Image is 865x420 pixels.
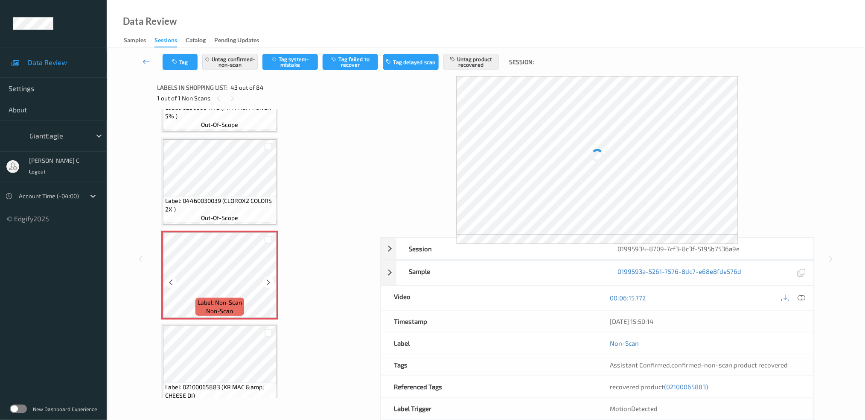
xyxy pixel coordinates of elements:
div: Referenced Tags [381,376,597,397]
a: 0199593a-5261-7576-8dc7-e68e8fde576d [618,267,742,279]
button: Tag failed to recover [323,54,378,70]
span: Labels in shopping list: [157,83,227,92]
div: Sample0199593a-5261-7576-8dc7-e68e8fde576d [381,260,814,285]
div: Sessions [154,36,177,47]
span: (02100065883) [664,383,708,391]
a: Sessions [154,35,186,47]
div: Data Review [123,17,177,26]
span: Label: 04460030039 (CLOROX2 COLORS 2X ) [165,197,274,214]
div: Catalog [186,36,206,47]
div: Session01995934-8709-7cf3-8c3f-5195b7536a9e [381,238,814,260]
span: out-of-scope [201,120,239,129]
span: non-scan [207,307,233,315]
div: MotionDetected [597,398,814,419]
span: recovered product [610,383,708,391]
a: Non-Scan [610,339,639,347]
a: 00:06:15.772 [610,294,646,302]
div: 01995934-8709-7cf3-8c3f-5195b7536a9e [605,238,814,259]
span: product recovered [734,361,788,369]
div: 1 out of 1 Non Scans [157,93,374,103]
div: Session [396,238,605,259]
span: Session: [510,58,534,66]
span: , , [610,361,788,369]
div: Timestamp [381,311,597,332]
span: 43 out of 84 [230,83,264,92]
a: Catalog [186,35,214,47]
span: Label: 02100065883 (KR MAC &amp; CHEESE DI) [165,383,274,400]
a: Samples [124,35,154,47]
span: out-of-scope [201,214,239,222]
span: Assistant Confirmed [610,361,670,369]
div: Label [381,332,597,354]
div: Sample [396,261,605,285]
div: Pending Updates [214,36,259,47]
div: Samples [124,36,146,47]
div: Tags [381,354,597,376]
a: Pending Updates [214,35,268,47]
span: confirmed-non-scan [672,361,733,369]
button: Tag system-mistake [262,54,318,70]
div: [DATE] 15:50:14 [610,317,801,326]
span: Label: 02500004772 (MM FRUIT PUNCH 5% ) [165,103,274,120]
span: Label: Non-Scan [198,298,242,307]
button: Untag product recovered [443,54,499,70]
button: Tag [163,54,198,70]
button: Untag confirmed-non-scan [202,54,258,70]
button: Tag delayed scan [383,54,439,70]
div: Video [381,286,597,310]
div: Label Trigger [381,398,597,419]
